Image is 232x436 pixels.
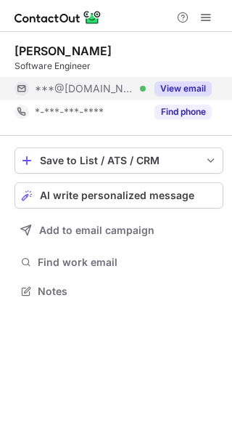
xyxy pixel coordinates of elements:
div: Save to List / ATS / CRM [40,155,198,166]
img: ContactOut v5.3.10 [14,9,101,26]
div: Software Engineer [14,60,223,73]
button: Reveal Button [154,105,212,119]
button: Add to email campaign [14,217,223,243]
span: Notes [38,285,217,298]
div: [PERSON_NAME] [14,44,112,58]
button: Reveal Button [154,81,212,96]
span: AI write personalized message [40,190,194,201]
button: Find work email [14,252,223,272]
button: save-profile-one-click [14,148,223,174]
button: AI write personalized message [14,182,223,209]
button: Notes [14,281,223,302]
span: ***@[DOMAIN_NAME] [35,82,135,95]
span: Find work email [38,256,217,269]
span: Add to email campaign [39,225,154,236]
